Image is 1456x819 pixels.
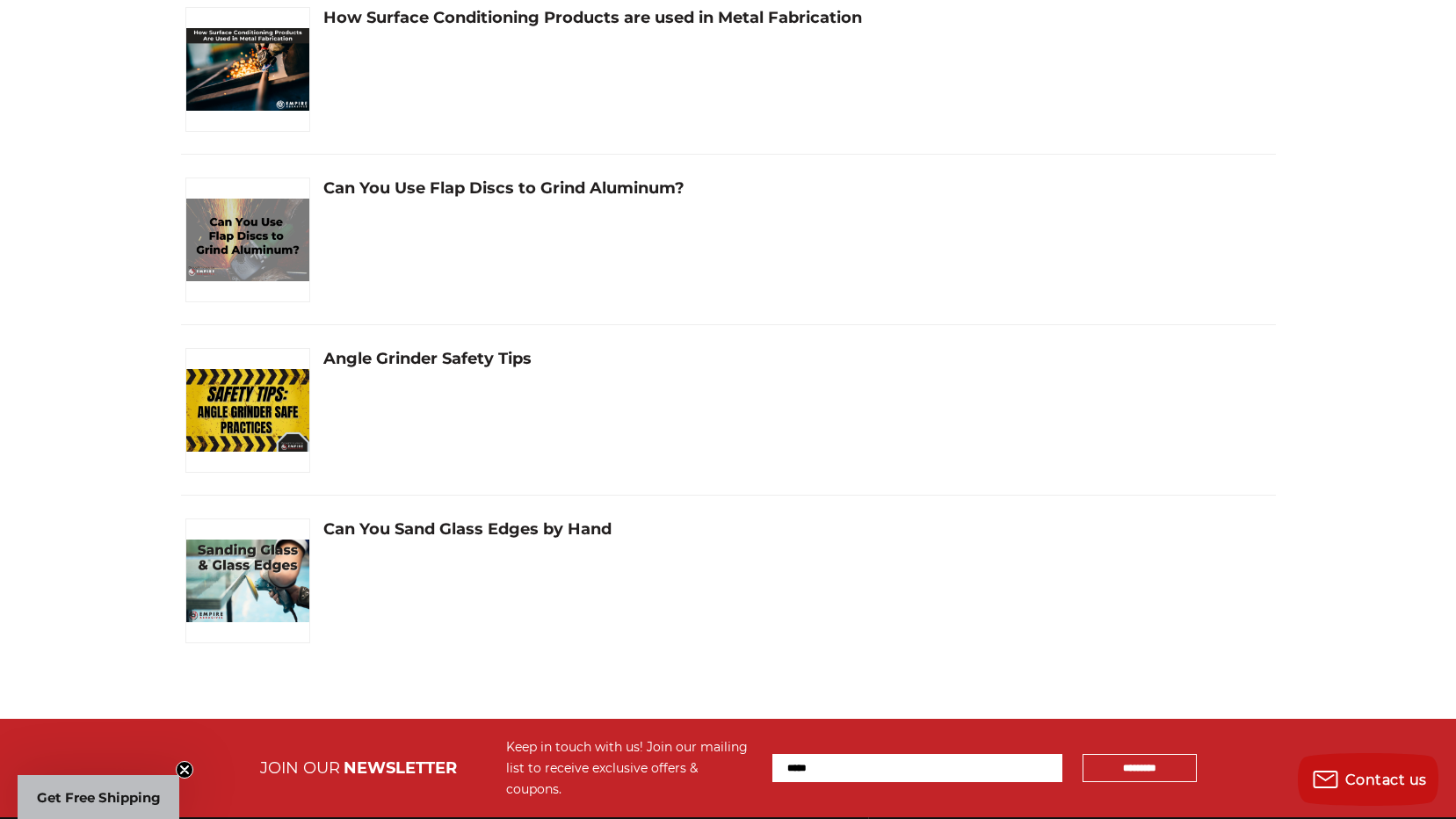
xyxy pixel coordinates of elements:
[1298,753,1438,806] button: Contact us
[185,178,1265,302] a: Can You Use Flap Discs to Grind Aluminum?
[323,518,1265,540] span: Can You Sand Glass Edges by Hand
[185,348,1265,473] a: Angle Grinder Safety Tips
[260,758,340,778] span: JOIN OUR
[323,178,1265,199] span: Can You Use Flap Discs to Grind Aluminum?
[186,369,309,451] img: Angle Grinder Safety Tips
[323,7,1265,28] span: ​How Surface Conditioning Products are used in Metal Fabrication
[37,789,161,806] span: Get Free Shipping
[1345,772,1427,788] span: Contact us
[185,518,1265,643] a: Can You Sand Glass Edges by Hand
[186,28,309,110] img: ​How Surface Conditioning Products are used in Metal Fabrication
[176,761,193,779] button: Close teaser
[186,199,309,280] img: Can You Use Flap Discs to Grind Aluminum?
[185,7,1265,132] a: ​How Surface Conditioning Products are used in Metal Fabrication
[506,736,755,800] div: Keep in touch with us! Join our mailing list to receive exclusive offers & coupons.
[18,775,179,819] div: Get Free ShippingClose teaser
[323,348,1265,369] span: Angle Grinder Safety Tips
[186,540,309,621] img: Can You Sand Glass Edges by Hand
[344,758,457,778] span: NEWSLETTER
